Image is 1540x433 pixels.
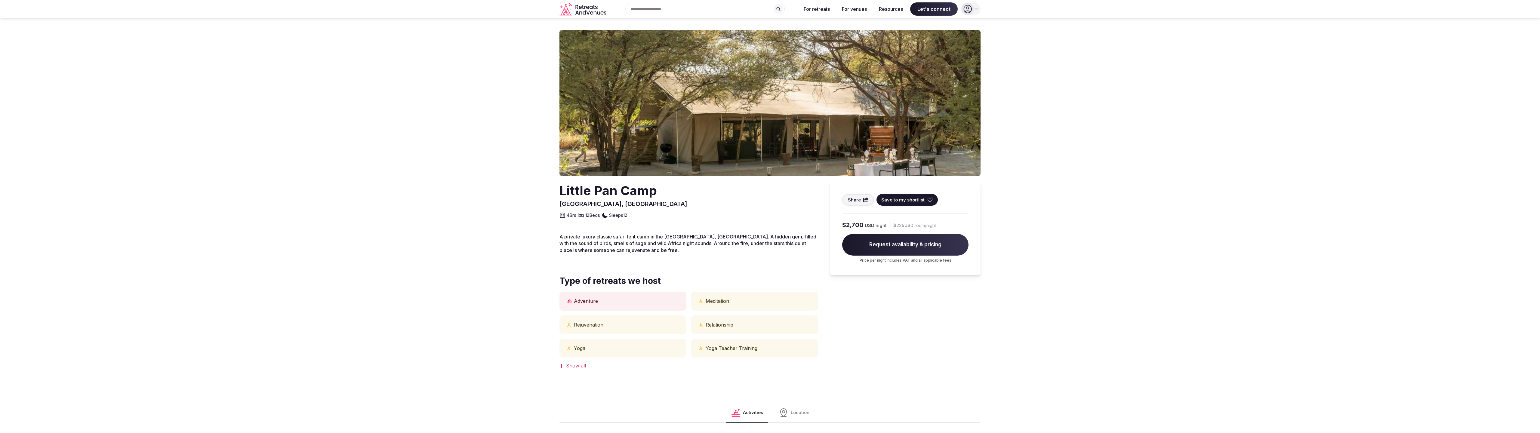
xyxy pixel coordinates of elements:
div: Show all [559,362,818,369]
div: | [889,222,891,228]
a: Visit the homepage [559,2,608,16]
span: 12 Beds [585,212,600,218]
svg: Retreats and Venues company logo [559,2,608,16]
p: Price per night includes VAT and all applicable fees [842,258,969,263]
button: Physical and mental health icon tooltip [698,346,703,351]
span: Location [791,409,809,416]
button: Active icon tooltip [567,299,571,303]
span: room/night [915,223,936,229]
h2: Little Pan Camp [559,182,657,200]
span: USD [865,222,874,229]
span: $225 USD [893,223,913,229]
button: Physical and mental health icon tooltip [698,299,703,303]
span: night [876,222,887,229]
img: Venue cover photo [559,30,981,176]
span: A private luxury classic safari tent camp in the [GEOGRAPHIC_DATA], [GEOGRAPHIC_DATA]. A hidden g... [559,234,816,253]
button: For retreats [799,2,835,16]
button: Save to my shortlist [876,194,938,206]
span: Activities [743,409,763,416]
button: Resources [874,2,908,16]
button: For venues [837,2,872,16]
span: 4 Brs [567,212,576,218]
span: [GEOGRAPHIC_DATA], [GEOGRAPHIC_DATA] [559,200,687,207]
button: Physical and mental health icon tooltip [567,322,571,327]
span: Share [848,197,861,203]
span: Save to my shortlist [881,197,925,203]
button: Share [842,194,874,206]
button: Physical and mental health icon tooltip [567,346,571,351]
span: Request availability & pricing [842,234,969,256]
span: Sleeps 12 [609,212,627,218]
span: $2,700 [842,221,864,229]
span: Let's connect [910,2,958,16]
button: Physical and mental health icon tooltip [698,322,703,327]
span: Type of retreats we host [559,275,818,287]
